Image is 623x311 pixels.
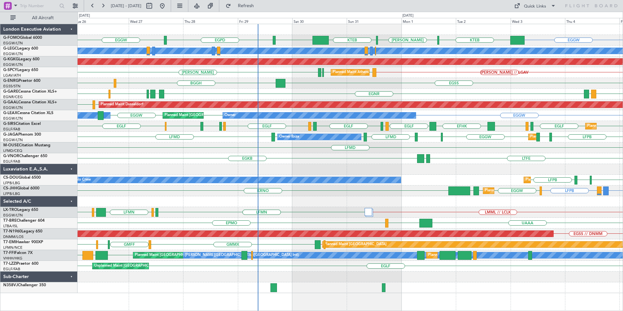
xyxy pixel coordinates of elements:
span: Refresh [232,4,260,8]
a: EGSS/STN [3,84,21,89]
span: LX-TRO [3,208,17,212]
div: Owner [225,111,236,120]
a: G-GAALCessna Citation XLS+ [3,100,57,104]
a: EGGW/LTN [3,62,23,67]
div: Planned Maint Dusseldorf [101,100,143,110]
span: All Aircraft [17,16,69,20]
button: All Aircraft [7,13,71,23]
div: Sun 31 [347,18,401,24]
span: G-LEGC [3,47,17,51]
a: G-SPCYLegacy 650 [3,68,38,72]
a: T7-N1960Legacy 650 [3,230,42,233]
a: G-GARECessna Citation XLS+ [3,90,57,94]
a: LX-TROLegacy 650 [3,208,38,212]
div: Wed 3 [511,18,565,24]
span: CS-DOU [3,176,19,180]
span: G-VNOR [3,154,19,158]
div: Planned Maint [GEOGRAPHIC_DATA] ([GEOGRAPHIC_DATA] Intl) [135,250,244,260]
button: Quick Links [511,1,559,11]
a: G-ENRGPraetor 600 [3,79,40,83]
span: G-LEAX [3,111,17,115]
span: T7-N1960 [3,230,22,233]
a: T7-EMIHawker 900XP [3,240,43,244]
input: Trip Number [20,1,57,11]
a: T7-FFIFalcon 7X [3,251,33,255]
div: [DATE] [79,13,90,19]
div: No Crew [76,175,91,185]
a: LFMD/CEQ [3,148,22,153]
div: Planned Maint Athens ([PERSON_NAME] Intl) [333,67,408,77]
span: G-GAAL [3,100,18,104]
a: CS-JHHGlobal 6000 [3,186,39,190]
span: G-SIRS [3,122,16,126]
a: EGGW/LTN [3,116,23,121]
div: Unplanned Maint [GEOGRAPHIC_DATA] ([GEOGRAPHIC_DATA]) [94,261,201,271]
a: EGGW/LTN [3,41,23,46]
a: EGGW/LTN [3,138,23,142]
a: G-SIRSCitation Excel [3,122,41,126]
div: [PERSON_NAME][GEOGRAPHIC_DATA] ([GEOGRAPHIC_DATA] Intl) [185,250,299,260]
div: Planned Maint [GEOGRAPHIC_DATA] [324,240,386,249]
a: G-VNORChallenger 650 [3,154,47,158]
a: DNMM/LOS [3,234,23,239]
span: [DATE] - [DATE] [111,3,141,9]
a: EGNR/CEG [3,95,23,99]
span: G-ENRG [3,79,19,83]
span: G-GARE [3,90,18,94]
span: G-JAGA [3,133,18,137]
a: T7-LZZIPraetor 600 [3,262,38,266]
div: Planned Maint [GEOGRAPHIC_DATA] ([GEOGRAPHIC_DATA] Intl) [428,250,537,260]
span: M-OUSE [3,143,19,147]
div: Quick Links [524,3,546,10]
span: N358VJ [3,283,18,287]
a: LFPB/LBG [3,191,20,196]
a: M-OUSECitation Mustang [3,143,51,147]
a: G-LEGCLegacy 600 [3,47,38,51]
div: [DATE] [402,13,413,19]
div: Planned Maint [GEOGRAPHIC_DATA] ([GEOGRAPHIC_DATA]) [485,186,587,196]
a: EGLF/FAB [3,267,20,272]
div: Tue 2 [456,18,510,24]
div: Planned Maint [GEOGRAPHIC_DATA] ([GEOGRAPHIC_DATA]) [165,111,267,120]
div: Fri 29 [238,18,292,24]
a: G-KGKGLegacy 600 [3,57,39,61]
div: Owner Ibiza [279,132,299,142]
span: G-KGKG [3,57,19,61]
div: Tue 26 [74,18,129,24]
a: LFPB/LBG [3,181,20,185]
a: G-JAGAPhenom 300 [3,133,41,137]
a: LTBA/ISL [3,224,18,229]
a: LFMN/NCE [3,245,22,250]
a: EGGW/LTN [3,52,23,56]
a: EGGW/LTN [3,105,23,110]
div: Sat 30 [292,18,347,24]
a: EGLF/FAB [3,159,20,164]
a: G-LEAXCessna Citation XLS [3,111,53,115]
a: CS-DOUGlobal 6500 [3,176,41,180]
span: T7-BRE [3,219,17,223]
a: T7-BREChallenger 604 [3,219,45,223]
a: LGAV/ATH [3,73,21,78]
div: Wed 27 [129,18,183,24]
span: G-FOMO [3,36,20,40]
a: G-FOMOGlobal 6000 [3,36,42,40]
span: T7-EMI [3,240,16,244]
span: T7-LZZI [3,262,17,266]
span: T7-FFI [3,251,15,255]
div: Mon 1 [401,18,456,24]
div: Thu 28 [183,18,238,24]
span: G-SPCY [3,68,17,72]
a: VHHH/HKG [3,256,22,261]
a: EGLF/FAB [3,127,20,132]
a: N358VJChallenger 350 [3,283,46,287]
a: EGGW/LTN [3,213,23,218]
div: Thu 4 [565,18,619,24]
button: Refresh [223,1,262,11]
span: CS-JHH [3,186,17,190]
